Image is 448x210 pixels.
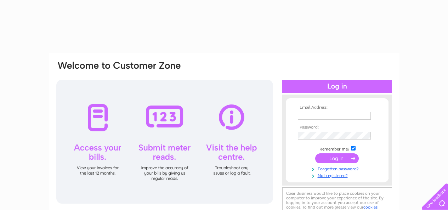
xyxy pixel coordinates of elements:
[296,105,378,110] th: Email Address:
[296,125,378,130] th: Password:
[315,153,359,163] input: Submit
[298,172,378,178] a: Not registered?
[296,145,378,152] td: Remember me?
[298,165,378,172] a: Forgotten password?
